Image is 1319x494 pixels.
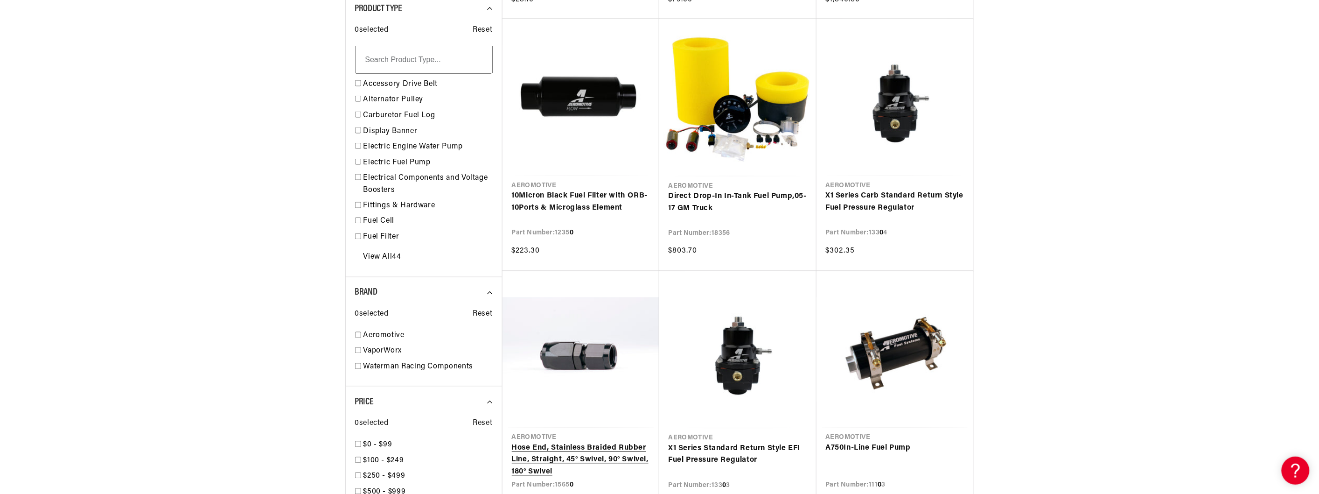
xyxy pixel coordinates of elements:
[363,78,493,91] a: Accessory Drive Belt
[363,330,493,342] a: Aeromotive
[669,191,807,215] a: Direct Drop-In In-Tank Fuel Pump,05-17 GM Truck
[826,191,964,214] a: X1 Series Carb Standard Return Style Fuel Pressure Regulator
[355,309,389,321] span: 0 selected
[473,418,493,430] span: Reset
[363,361,493,374] a: Waterman Racing Components
[355,4,402,14] span: Product Type
[473,309,493,321] span: Reset
[363,346,493,358] a: VaporWorx
[363,110,493,122] a: Carburetor Fuel Log
[363,216,493,228] a: Fuel Cell
[363,172,493,196] a: Electrical Components and Voltage Boosters
[826,443,964,455] a: A750In-Line Fuel Pump
[355,398,374,407] span: Price
[363,141,493,153] a: Electric Engine Water Pump
[355,24,389,36] span: 0 selected
[355,46,493,74] input: Search Product Type...
[363,441,392,449] span: $0 - $99
[363,457,404,465] span: $100 - $249
[355,418,389,430] span: 0 selected
[363,232,493,244] a: Fuel Filter
[363,157,493,169] a: Electric Fuel Pump
[363,94,493,106] a: Alternator Pulley
[512,443,650,479] a: Hose End, Stainless Braided Rubber Line, Straight, 45° Swivel, 90° Swivel, 180° Swivel
[363,126,493,138] a: Display Banner
[355,288,377,297] span: Brand
[363,200,493,212] a: Fittings & Hardware
[363,252,401,264] a: View All 44
[669,443,807,467] a: X1 Series Standard Return Style EFI Fuel Pressure Regulator
[363,473,405,480] span: $250 - $499
[512,191,650,214] a: 10Micron Black Fuel Filter with ORB-10Ports & Microglass Element
[473,24,493,36] span: Reset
